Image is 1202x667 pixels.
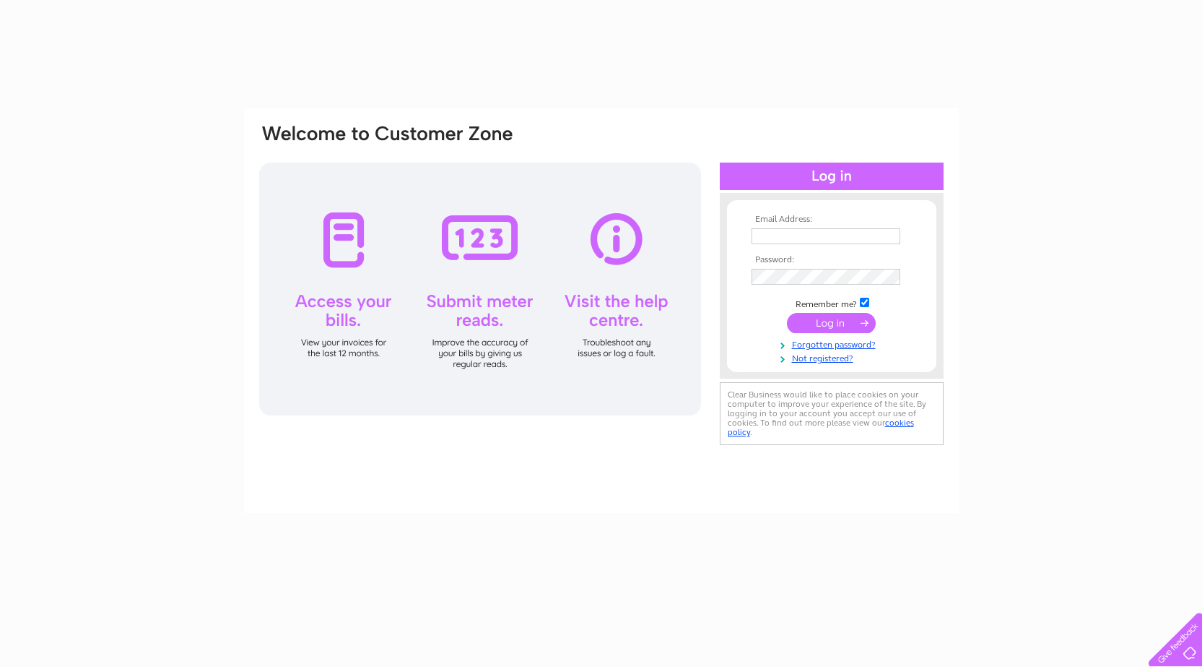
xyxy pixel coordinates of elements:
[720,382,944,445] div: Clear Business would like to place cookies on your computer to improve your experience of the sit...
[787,313,876,333] input: Submit
[748,296,915,310] td: Remember me?
[752,337,915,350] a: Forgotten password?
[752,350,915,364] a: Not registered?
[728,418,914,437] a: cookies policy
[748,255,915,265] th: Password:
[748,215,915,225] th: Email Address:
